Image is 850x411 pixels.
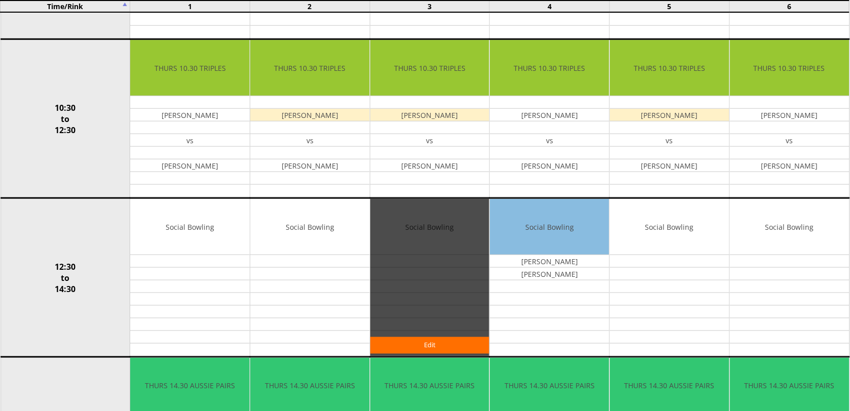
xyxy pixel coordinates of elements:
td: Social Bowling [490,199,609,255]
td: [PERSON_NAME] [370,109,490,121]
td: Time/Rink [1,1,130,12]
td: [PERSON_NAME] [250,159,370,172]
td: THURS 10.30 TRIPLES [610,40,729,96]
td: vs [130,134,250,147]
td: vs [610,134,729,147]
td: [PERSON_NAME] [250,109,370,121]
td: Social Bowling [730,199,849,255]
td: THURS 10.30 TRIPLES [490,40,609,96]
td: [PERSON_NAME] [130,109,250,121]
td: [PERSON_NAME] [610,109,729,121]
td: 4 [490,1,610,12]
td: vs [250,134,370,147]
td: 10:30 to 12:30 [1,39,130,198]
td: 6 [729,1,849,12]
td: Social Bowling [250,199,370,255]
td: THURS 10.30 TRIPLES [730,40,849,96]
td: [PERSON_NAME] [610,159,729,172]
td: THURS 10.30 TRIPLES [370,40,490,96]
td: vs [490,134,609,147]
td: THURS 10.30 TRIPLES [250,40,370,96]
td: 5 [609,1,729,12]
td: [PERSON_NAME] [370,159,490,172]
td: vs [370,134,490,147]
td: THURS 10.30 TRIPLES [130,40,250,96]
a: Edit [370,337,490,354]
td: [PERSON_NAME] [490,159,609,172]
td: Social Bowling [610,199,729,255]
td: [PERSON_NAME] [490,255,609,268]
td: [PERSON_NAME] [490,109,609,121]
td: [PERSON_NAME] [490,268,609,280]
td: 3 [370,1,490,12]
td: 1 [130,1,250,12]
td: [PERSON_NAME] [730,159,849,172]
td: [PERSON_NAME] [130,159,250,172]
td: 12:30 to 14:30 [1,198,130,357]
td: Social Bowling [130,199,250,255]
td: vs [730,134,849,147]
td: [PERSON_NAME] [730,109,849,121]
td: 2 [250,1,370,12]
